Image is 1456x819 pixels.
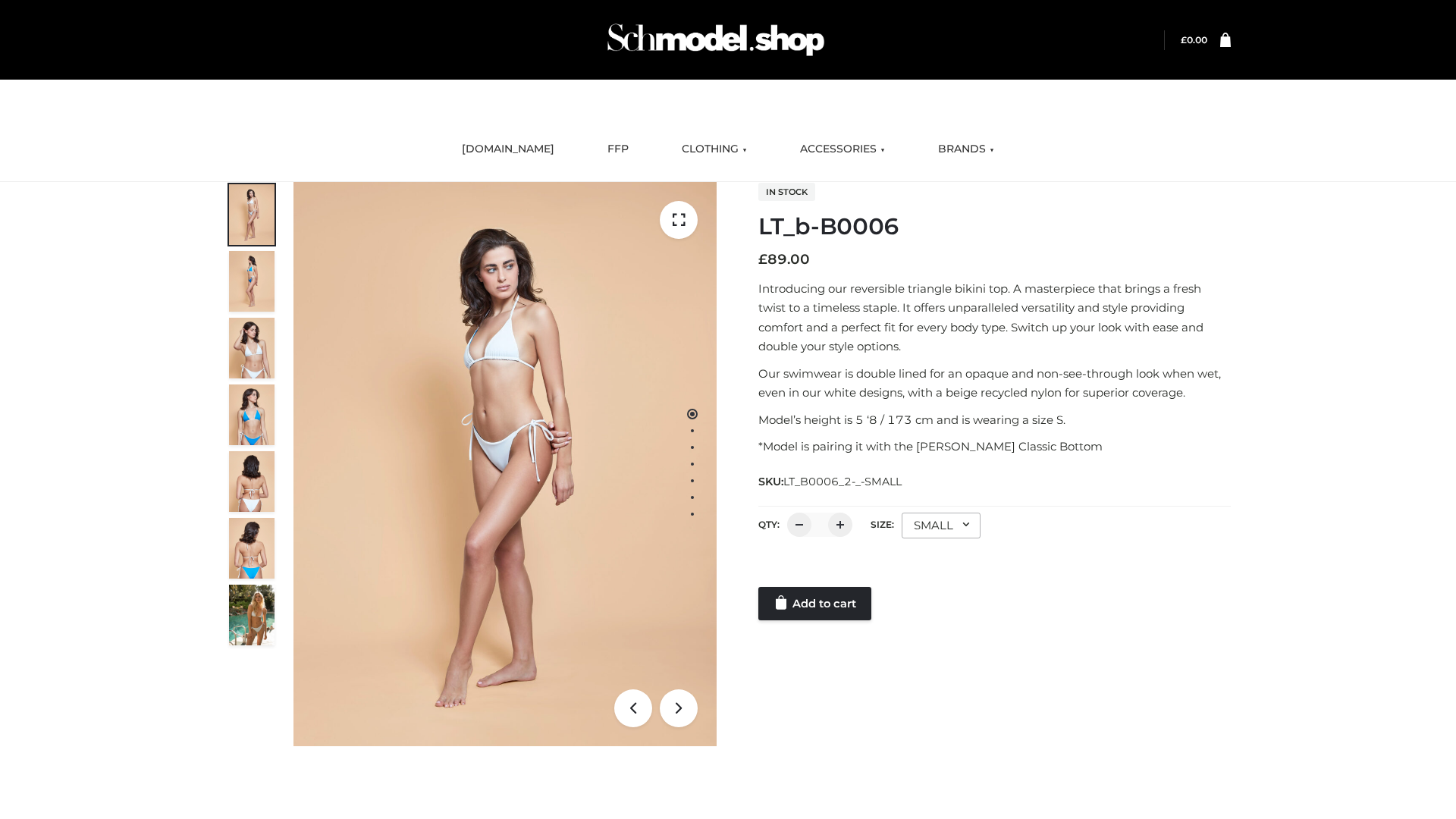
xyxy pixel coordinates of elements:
[758,279,1231,356] p: Introducing our reversible triangle bikini top. A masterpiece that brings a fresh twist to a time...
[758,251,767,268] span: £
[229,318,275,378] img: ArielClassicBikiniTop_CloudNine_AzureSky_OW114ECO_3-scaled.jpg
[783,475,902,488] span: LT_B0006_2-_-SMALL
[602,10,830,70] img: Schmodel Admin 964
[758,251,810,268] bdi: 89.00
[758,183,815,201] span: In stock
[871,519,894,530] label: Size:
[902,513,981,538] div: SMALL
[758,519,780,530] label: QTY:
[758,472,903,491] span: SKU:
[293,182,717,746] img: ArielClassicBikiniTop_CloudNine_AzureSky_OW114ECO_1
[596,133,640,166] a: FFP
[229,184,275,245] img: ArielClassicBikiniTop_CloudNine_AzureSky_OW114ECO_1-scaled.jpg
[229,451,275,512] img: ArielClassicBikiniTop_CloudNine_AzureSky_OW114ECO_7-scaled.jpg
[450,133,566,166] a: [DOMAIN_NAME]
[758,437,1231,457] p: *Model is pairing it with the [PERSON_NAME] Classic Bottom
[1181,34,1207,45] bdi: 0.00
[758,213,1231,240] h1: LT_b-B0006
[670,133,758,166] a: CLOTHING
[1181,34,1187,45] span: £
[758,587,871,620] a: Add to cart
[758,364,1231,403] p: Our swimwear is double lined for an opaque and non-see-through look when wet, even in our white d...
[229,384,275,445] img: ArielClassicBikiniTop_CloudNine_AzureSky_OW114ECO_4-scaled.jpg
[229,585,275,645] img: Arieltop_CloudNine_AzureSky2.jpg
[758,410,1231,430] p: Model’s height is 5 ‘8 / 173 cm and is wearing a size S.
[789,133,896,166] a: ACCESSORIES
[229,251,275,312] img: ArielClassicBikiniTop_CloudNine_AzureSky_OW114ECO_2-scaled.jpg
[229,518,275,579] img: ArielClassicBikiniTop_CloudNine_AzureSky_OW114ECO_8-scaled.jpg
[927,133,1006,166] a: BRANDS
[1181,34,1207,45] a: £0.00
